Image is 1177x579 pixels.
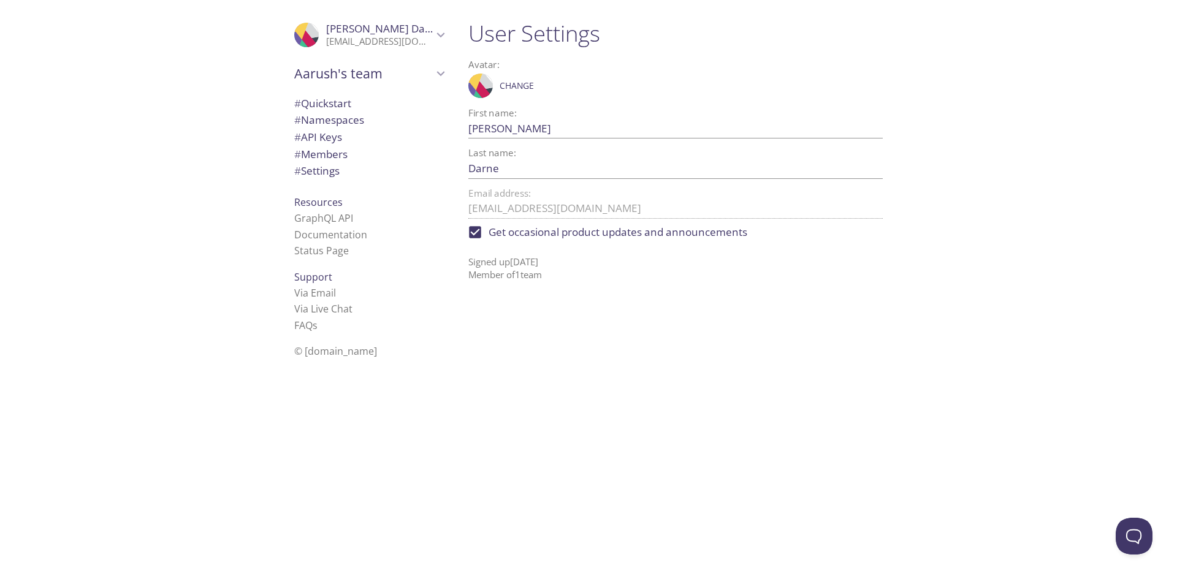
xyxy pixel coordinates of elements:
span: Quickstart [294,96,351,110]
label: Email address: [468,189,531,198]
span: Change [500,78,534,93]
label: First name: [468,108,517,118]
label: Avatar: [468,60,833,69]
div: Aarush Darne [284,15,454,55]
div: Contact us if you need to change your email [468,189,883,219]
span: Support [294,270,332,284]
div: API Keys [284,129,454,146]
span: Get occasional product updates and announcements [489,224,747,240]
div: Aarush's team [284,58,454,89]
div: Namespaces [284,112,454,129]
span: Resources [294,195,343,209]
a: GraphQL API [294,211,353,225]
h1: User Settings [468,20,883,47]
p: [EMAIL_ADDRESS][DOMAIN_NAME] [326,36,433,48]
div: Quickstart [284,95,454,112]
a: Status Page [294,244,349,257]
a: Via Live Chat [294,302,352,316]
span: © [DOMAIN_NAME] [294,344,377,358]
div: Members [284,146,454,163]
span: [PERSON_NAME] Darne [326,21,442,36]
a: Via Email [294,286,336,300]
span: # [294,147,301,161]
span: s [313,319,318,332]
span: API Keys [294,130,342,144]
span: # [294,96,301,110]
a: FAQ [294,319,318,332]
p: Signed up [DATE] Member of 1 team [468,246,883,282]
span: # [294,130,301,144]
iframe: Help Scout Beacon - Open [1116,518,1152,554]
span: Aarush's team [294,65,433,82]
span: # [294,164,301,178]
label: Last name: [468,148,516,157]
span: # [294,113,301,127]
div: Team Settings [284,162,454,180]
span: Settings [294,164,340,178]
span: Members [294,147,348,161]
a: Documentation [294,228,367,241]
span: Namespaces [294,113,364,127]
button: Change [497,76,537,96]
